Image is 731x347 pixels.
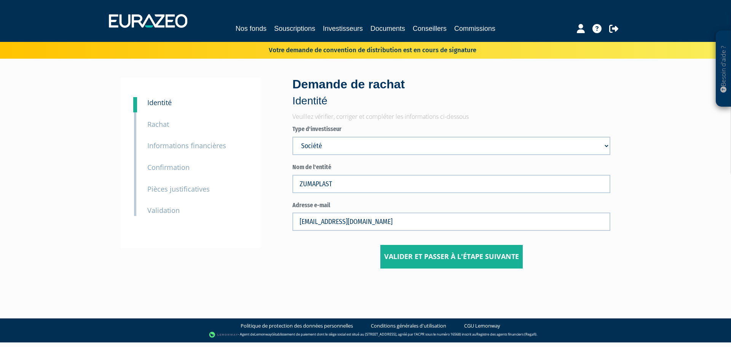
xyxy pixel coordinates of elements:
small: Pièces justificatives [147,184,210,193]
p: Votre demande de convention de distribution est en cours de signature [247,44,476,55]
small: Identité [147,98,172,107]
a: Registre des agents financiers (Regafi) [476,332,536,337]
label: Type d'investisseur [292,125,610,134]
small: Informations financières [147,141,226,150]
a: Politique de protection des données personnelles [241,322,353,329]
a: Nos fonds [236,23,267,34]
label: Nom de l'entité [292,163,610,172]
a: Lemonway [254,332,272,337]
label: Adresse e-mail [292,201,610,210]
p: Besoin d'aide ? [719,35,728,103]
img: 1732889491-logotype_eurazeo_blanc_rvb.png [109,14,187,28]
p: Identité [292,93,610,109]
div: - Agent de (établissement de paiement dont le siège social est situé au [STREET_ADDRESS], agréé p... [8,331,723,339]
a: Investisseurs [323,23,363,34]
input: Valider et passer à l'étape suivante [380,245,523,269]
a: 1 [133,97,137,112]
small: Rachat [147,120,169,129]
img: logo-lemonway.png [209,331,238,339]
a: CGU Lemonway [464,322,500,329]
a: Commissions [454,23,495,34]
small: Confirmation [147,163,190,172]
a: Souscriptions [274,23,315,34]
small: Validation [147,206,180,215]
a: Conseillers [413,23,447,34]
a: Conditions générales d'utilisation [371,322,446,329]
p: Veuillez vérifier, corriger et compléter les informations ci-dessous [292,112,610,121]
div: Demande de rachat [292,76,610,109]
a: Documents [370,23,405,34]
